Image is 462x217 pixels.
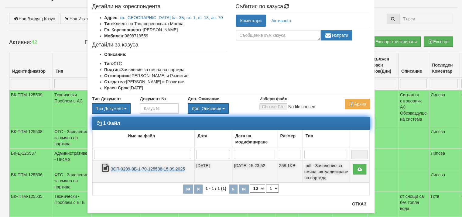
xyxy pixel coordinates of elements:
b: Краен Срок: [104,85,130,90]
b: Име на файл [128,133,155,138]
b: Тип [306,133,313,138]
h4: Детайли за казуса [92,42,227,48]
button: Предишна страница [194,184,203,194]
span: 1 - 1 / 1 (1) [204,186,228,191]
li: [PERSON_NAME] [104,27,227,33]
td: Дата на модифициране: No sort applied, activate to apply an ascending sort [232,130,277,148]
span: Тип Документ [96,106,123,111]
td: 258.1KB [277,161,303,183]
b: Създател: [104,79,126,84]
a: кв. [GEOGRAPHIC_DATA] бл. 3Б, вх. 1, ет. 13, ап. 70 [120,15,223,20]
td: [DATE] [195,161,232,183]
button: Архив [345,99,370,109]
tr: ЗСП-0299-3Б-1-70-125538-15.09.2025.pdf - Заявление за смяна_актуализиране на партида [93,161,370,183]
td: Дата: No sort applied, activate to apply an ascending sort [195,130,232,148]
b: Тип: [104,61,113,66]
td: [DATE] 15:23:52 [232,161,277,183]
a: Активност [267,15,296,27]
td: Име на файл: No sort applied, activate to apply an ascending sort [93,130,195,148]
h4: Събития по казуса [236,4,370,10]
td: Тип: No sort applied, activate to apply an ascending sort [303,130,350,148]
div: Двоен клик, за изчистване на избраната стойност. [188,103,250,114]
li: [PERSON_NAME] и Развитие [104,79,227,85]
label: Тип Документ [92,96,121,102]
select: Страница номер [266,184,279,193]
td: Размер: No sort applied, activate to apply an ascending sort [277,130,303,148]
label: Доп. Описание [188,96,219,102]
li: 0898719559 [104,33,227,39]
b: Адрес: [104,15,119,20]
b: Дата на модифициране [235,133,268,144]
button: Следваща страница [229,184,238,194]
li: [PERSON_NAME] и Развитие [104,73,227,79]
li: ФТС [104,60,227,67]
label: Документ № [140,96,166,102]
div: Двоен клик, за изчистване на избраната стойност. [92,103,131,114]
b: Описание: [104,52,126,57]
td: .pdf - Заявление за смяна_актуализиране на партида [303,161,350,183]
select: Брой редове на страница [250,184,265,193]
td: : No sort applied, activate to apply an ascending sort [350,130,369,148]
h4: Детайли на кореспондента [92,4,227,10]
button: Доп. Описание [188,103,229,114]
a: Коментари [236,15,266,27]
a: ЗСП-0299-3Б-1-70-125538-15.09.2025 [111,167,185,171]
li: Клиент по Топлопреносната Мрежа [104,21,227,27]
b: Гл. Кореспондент: [104,27,143,32]
b: Мобилен: [104,33,125,38]
b: Подтип: [104,67,121,72]
button: Тип Документ [92,103,131,114]
b: Отговорник: [104,73,130,78]
b: Дата [197,133,207,138]
input: Казус № [140,103,178,114]
b: Тип: [104,21,113,26]
button: Последна страница [239,184,249,194]
label: Избери файл [259,96,287,102]
button: Изпрати [321,30,352,40]
li: [DATE] [104,85,227,91]
button: Първа страница [183,184,193,194]
span: Доп. Описание [192,106,221,111]
strong: 1 Файл [103,121,120,126]
button: Отказ [348,199,370,209]
b: Размер [280,133,295,138]
li: Заявление за смяна на партида [104,67,227,73]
